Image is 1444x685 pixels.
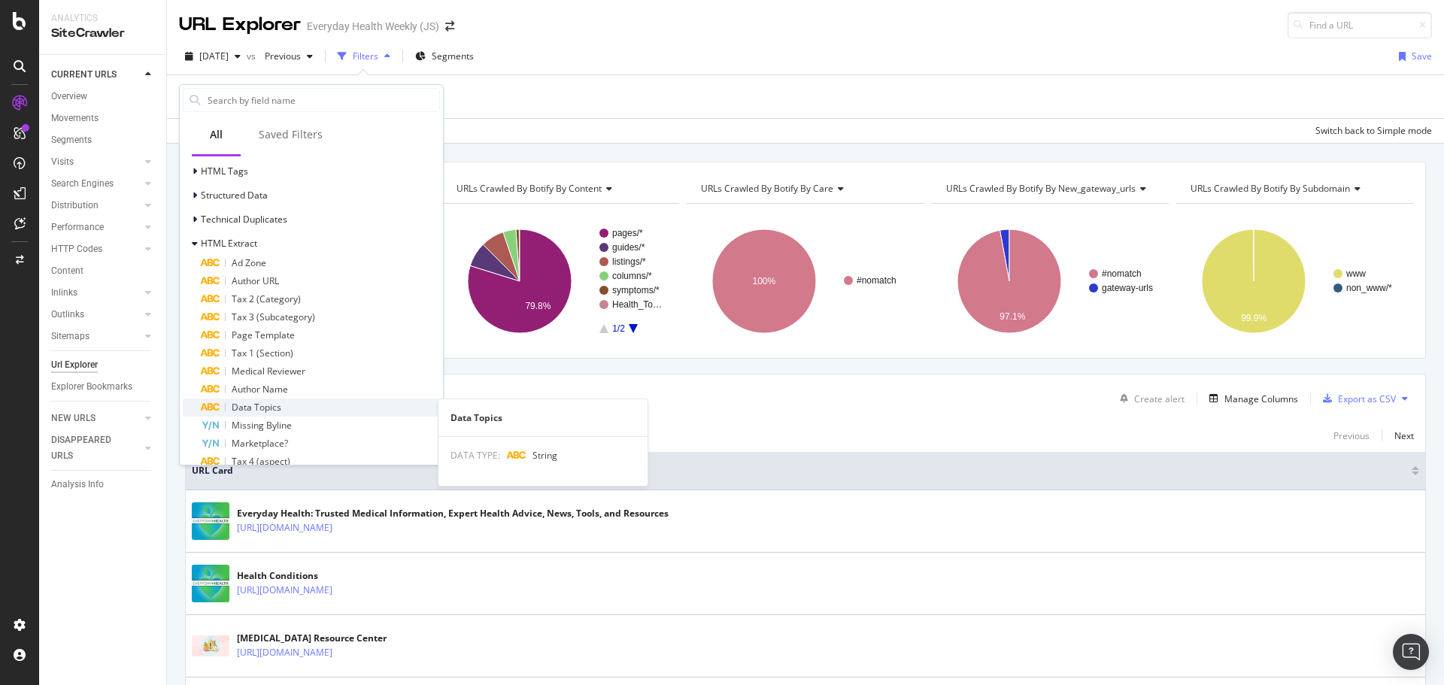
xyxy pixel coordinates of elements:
button: Previous [259,44,319,68]
img: main image [192,502,229,540]
div: Next [1394,429,1414,442]
text: gateway-urls [1102,283,1153,293]
div: Export as CSV [1338,393,1396,405]
span: Author URL [232,274,279,287]
a: CURRENT URLS [51,67,141,83]
input: Search by field name [206,89,439,111]
div: Previous [1333,429,1370,442]
div: Overview [51,89,87,105]
a: Visits [51,154,141,170]
div: Saved Filters [259,127,323,142]
a: HTTP Codes [51,241,141,257]
div: Performance [51,220,104,235]
h4: URLs Crawled By Botify By care [698,177,911,201]
button: Switch back to Simple mode [1309,119,1432,143]
span: URLs Crawled By Botify By content [457,182,602,195]
a: Overview [51,89,156,105]
div: Switch back to Simple mode [1315,124,1432,137]
text: non_www/* [1346,283,1392,293]
svg: A chart. [442,216,678,347]
a: Search Engines [51,176,141,192]
button: Next [1394,426,1414,444]
span: URLs Crawled By Botify By subdomain [1191,182,1350,195]
div: Everyday Health: Trusted Medical Information, Expert Health Advice, News, Tools, and Resources [237,507,669,520]
div: Url Explorer [51,357,98,373]
div: Data Topics [438,411,648,424]
a: Sitemaps [51,329,141,344]
button: Filters [332,44,396,68]
div: All [210,127,223,142]
input: Find a URL [1288,12,1432,38]
text: www [1345,268,1366,279]
span: 2025 Aug. 12th [199,50,229,62]
div: Filters [353,50,378,62]
div: Visits [51,154,74,170]
span: URL Card [192,464,1408,477]
div: Search Engines [51,176,114,192]
span: URLs Crawled By Botify By care [701,182,833,195]
text: 79.8% [525,301,551,311]
div: Health Conditions [237,569,398,583]
div: Content [51,263,83,279]
h4: URLs Crawled By Botify By subdomain [1188,177,1400,201]
a: DISAPPEARED URLS [51,432,141,464]
text: #nomatch [857,275,896,286]
div: Outlinks [51,307,84,323]
a: [URL][DOMAIN_NAME] [237,520,332,535]
span: HTML Tags [201,165,248,177]
svg: A chart. [1176,216,1412,347]
span: Tax 4 (aspect) [232,455,290,468]
span: HTML Extract [201,237,257,250]
div: Save [1412,50,1432,62]
div: SiteCrawler [51,25,154,42]
div: Explorer Bookmarks [51,379,132,395]
span: URLs Crawled By Botify By new_gateway_urls [946,182,1136,195]
span: Author Name [232,383,288,396]
a: Outlinks [51,307,141,323]
button: Segments [409,44,480,68]
div: Distribution [51,198,99,214]
a: Distribution [51,198,141,214]
text: guides/* [612,242,645,253]
a: Explorer Bookmarks [51,379,156,395]
div: NEW URLS [51,411,96,426]
img: main image [192,635,229,656]
div: Create alert [1134,393,1185,405]
div: DISAPPEARED URLS [51,432,127,464]
a: Inlinks [51,285,141,301]
span: Missing Byline [232,419,292,432]
div: CURRENT URLS [51,67,117,83]
span: Tax 2 (Category) [232,292,301,305]
div: Inlinks [51,285,77,301]
div: Open Intercom Messenger [1393,634,1429,670]
text: 99.9% [1242,313,1267,323]
text: symptoms/* [612,285,660,296]
span: Tax 3 (Subcategory) [232,311,315,323]
a: Movements [51,111,156,126]
button: [DATE] [179,44,247,68]
h4: URLs Crawled By Botify By content [454,177,666,201]
text: listings/* [612,256,646,267]
div: arrow-right-arrow-left [445,21,454,32]
button: Save [1393,44,1432,68]
a: Performance [51,220,141,235]
text: 97.1% [1000,311,1025,322]
div: HTTP Codes [51,241,102,257]
span: Segments [432,50,474,62]
div: Everyday Health Weekly (JS) [307,19,439,34]
button: Export as CSV [1317,386,1396,411]
a: Segments [51,132,156,148]
div: A chart. [687,216,922,347]
span: String [532,449,557,462]
text: Health_To… [612,299,662,310]
svg: A chart. [932,216,1167,347]
span: Page Template [232,329,295,341]
text: #nomatch [1102,268,1142,279]
button: Previous [1333,426,1370,444]
div: Segments [51,132,92,148]
span: Medical Reviewer [232,365,305,377]
span: Marketplace? [232,437,288,450]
